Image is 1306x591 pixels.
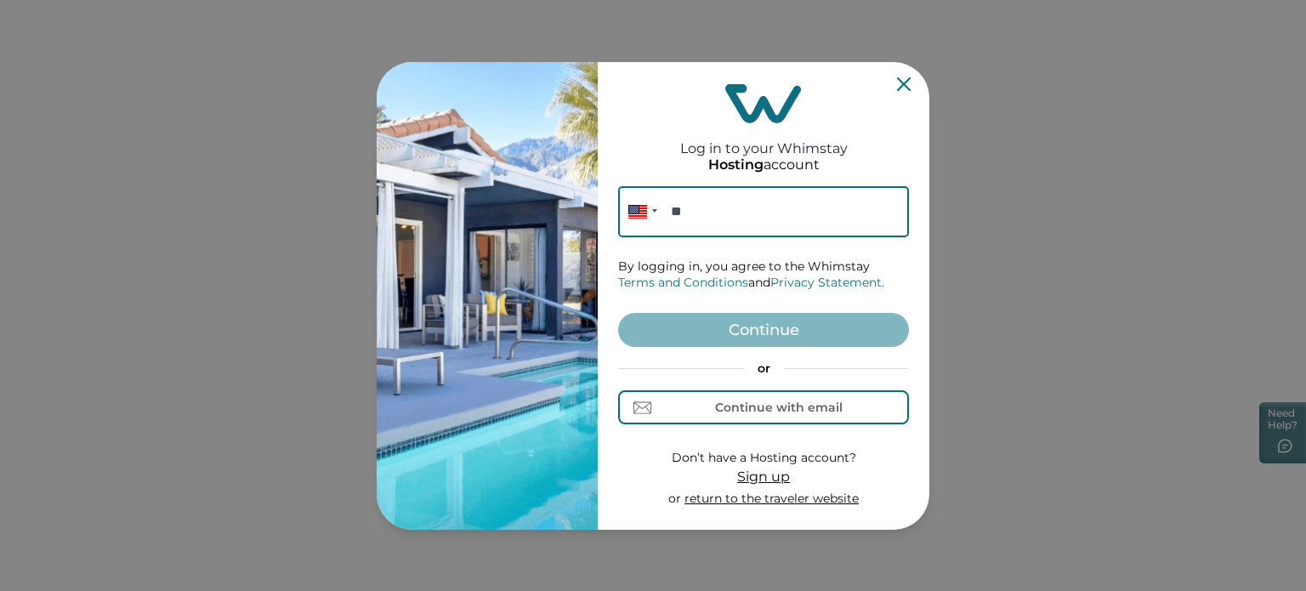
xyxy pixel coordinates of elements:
p: or [668,491,859,508]
a: Terms and Conditions [618,275,748,290]
p: Hosting [708,156,764,173]
div: Continue with email [715,401,843,414]
button: Close [897,77,911,91]
a: Privacy Statement. [770,275,884,290]
a: return to the traveler website [684,491,859,506]
div: United States: + 1 [618,186,662,237]
p: By logging in, you agree to the Whimstay and [618,259,909,292]
button: Continue with email [618,390,909,424]
p: or [618,361,909,378]
button: Continue [618,313,909,347]
img: auth-banner [377,62,598,530]
img: login-logo [725,84,802,123]
p: Don’t have a Hosting account? [668,450,859,467]
span: Sign up [737,469,790,485]
p: account [708,156,820,173]
h2: Log in to your Whimstay [680,123,848,156]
